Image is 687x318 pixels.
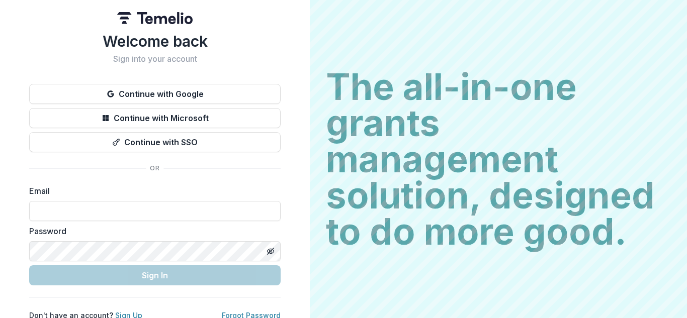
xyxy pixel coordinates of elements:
button: Sign In [29,265,281,285]
img: Temelio [117,12,193,24]
label: Password [29,225,275,237]
h1: Welcome back [29,32,281,50]
button: Continue with Microsoft [29,108,281,128]
h2: Sign into your account [29,54,281,64]
label: Email [29,185,275,197]
button: Continue with SSO [29,132,281,152]
button: Toggle password visibility [263,243,279,259]
button: Continue with Google [29,84,281,104]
